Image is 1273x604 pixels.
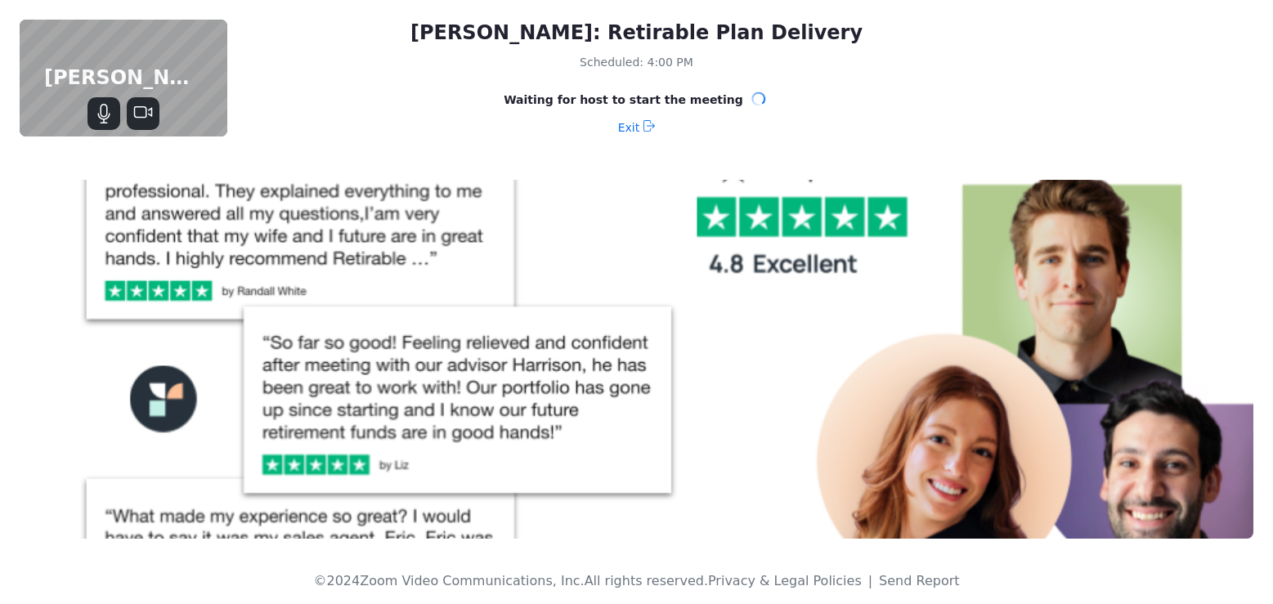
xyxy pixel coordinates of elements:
[868,573,872,588] span: |
[504,92,743,108] span: Waiting for host to start the meeting
[87,97,120,130] button: Mute
[585,573,708,588] span: All rights reserved.
[708,573,862,588] a: Privacy & Legal Policies
[313,573,326,588] span: ©
[20,180,1253,539] img: waiting room background
[245,20,1028,46] div: [PERSON_NAME]: Retirable Plan Delivery
[618,114,656,141] button: Exit
[879,571,959,591] button: Send Report
[618,114,640,141] span: Exit
[326,573,360,588] span: 2024
[245,52,1028,72] div: Scheduled: 4:00 PM
[360,573,584,588] span: Zoom Video Communications, Inc.
[127,97,159,130] button: Stop Video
